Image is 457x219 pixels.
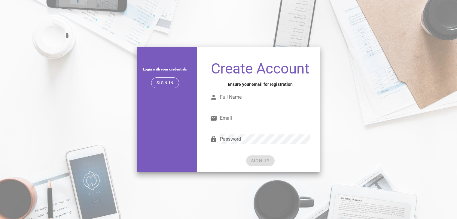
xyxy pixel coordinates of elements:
[210,61,311,76] h1: Create Account
[210,81,311,88] h4: Ensure your email for registration
[156,80,174,85] span: Sign in
[142,66,188,73] h5: Login with your credentials
[375,180,454,208] iframe: Tidio Chat
[151,77,179,88] button: Sign in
